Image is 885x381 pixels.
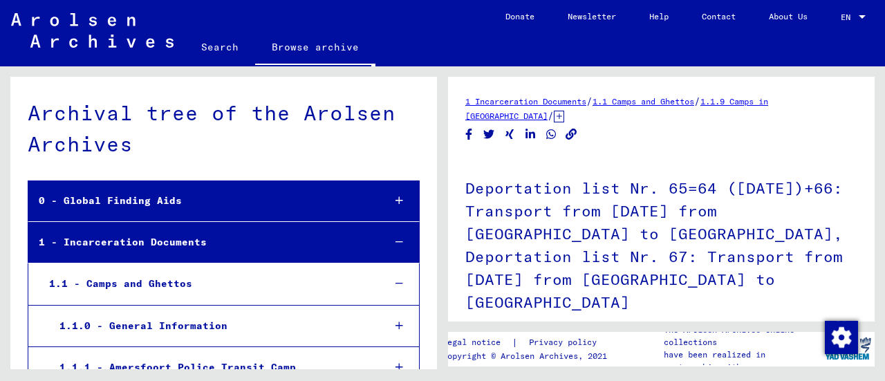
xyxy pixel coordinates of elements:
[694,95,700,107] span: /
[664,324,821,349] p: The Arolsen Archives online collections
[39,270,373,297] div: 1.1 - Camps and Ghettos
[841,12,856,22] span: EN
[442,335,613,350] div: |
[822,331,874,366] img: yv_logo.png
[586,95,593,107] span: /
[503,126,517,143] button: Share on Xing
[11,13,174,48] img: Arolsen_neg.svg
[442,350,613,362] p: Copyright © Arolsen Archives, 2021
[825,321,858,354] img: Change consent
[255,30,375,66] a: Browse archive
[49,313,373,340] div: 1.1.0 - General Information
[564,126,579,143] button: Copy link
[593,96,694,106] a: 1.1 Camps and Ghettos
[824,320,857,353] div: Change consent
[548,109,554,122] span: /
[465,96,586,106] a: 1 Incarceration Documents
[49,354,373,381] div: 1.1.1 - Amersfoort Police Transit Camp
[28,187,373,214] div: 0 - Global Finding Aids
[185,30,255,64] a: Search
[462,126,476,143] button: Share on Facebook
[523,126,538,143] button: Share on LinkedIn
[28,229,373,256] div: 1 - Incarceration Documents
[482,126,496,143] button: Share on Twitter
[465,156,857,331] h1: Deportation list Nr. 65=64 ([DATE])+66: Transport from [DATE] from [GEOGRAPHIC_DATA] to [GEOGRAPH...
[28,97,420,160] div: Archival tree of the Arolsen Archives
[518,335,613,350] a: Privacy policy
[664,349,821,373] p: have been realized in partnership with
[544,126,559,143] button: Share on WhatsApp
[442,335,512,350] a: Legal notice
